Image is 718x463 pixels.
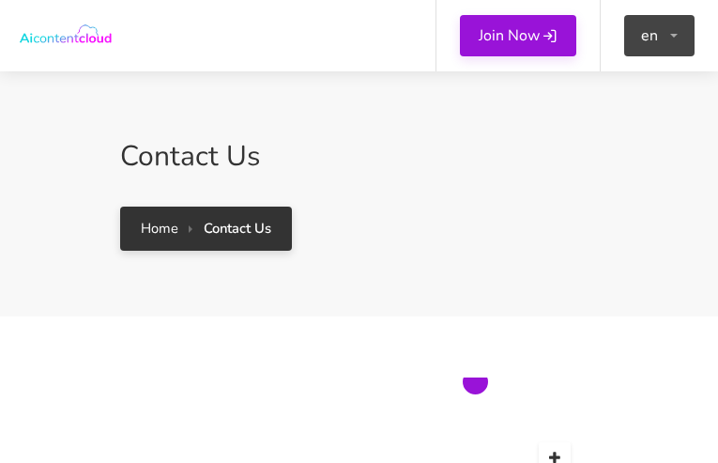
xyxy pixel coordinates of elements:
a: Join Now [460,15,576,56]
h2: Contact Us [120,138,599,176]
button: en [624,15,695,56]
li: Contact Us [189,218,271,239]
img: AI Content Cloud - AI Powered Content, Code & Image Generator [19,19,113,52]
span: en [641,15,662,56]
span: Join Now [479,25,540,46]
a: Home [141,219,178,238]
